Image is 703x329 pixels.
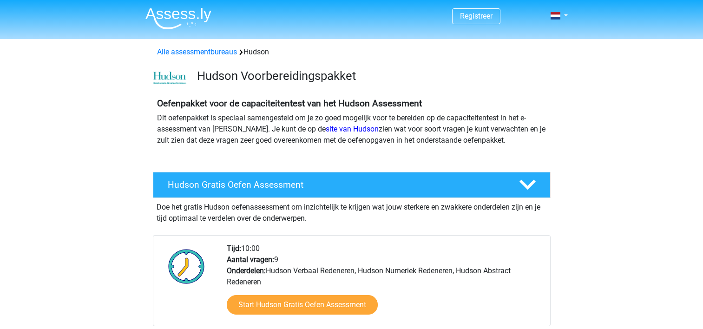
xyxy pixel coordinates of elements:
a: Registreer [460,12,493,20]
b: Tijd: [227,244,241,253]
a: Alle assessmentbureaus [157,47,237,56]
b: Aantal vragen: [227,255,274,264]
div: Doe het gratis Hudson oefenassessment om inzichtelijk te krijgen wat jouw sterkere en zwakkere on... [153,198,551,224]
img: cefd0e47479f4eb8e8c001c0d358d5812e054fa8.png [153,72,186,85]
img: Assessly [145,7,211,29]
h4: Hudson Gratis Oefen Assessment [168,179,504,190]
a: site van Hudson [326,125,379,133]
b: Oefenpakket voor de capaciteitentest van het Hudson Assessment [157,98,422,109]
a: Start Hudson Gratis Oefen Assessment [227,295,378,315]
b: Onderdelen: [227,266,266,275]
p: Dit oefenpakket is speciaal samengesteld om je zo goed mogelijk voor te bereiden op de capaciteit... [157,112,546,146]
div: Hudson [153,46,550,58]
img: Klok [163,243,210,290]
a: Hudson Gratis Oefen Assessment [149,172,554,198]
h3: Hudson Voorbereidingspakket [197,69,543,83]
div: 10:00 9 Hudson Verbaal Redeneren, Hudson Numeriek Redeneren, Hudson Abstract Redeneren [220,243,550,326]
